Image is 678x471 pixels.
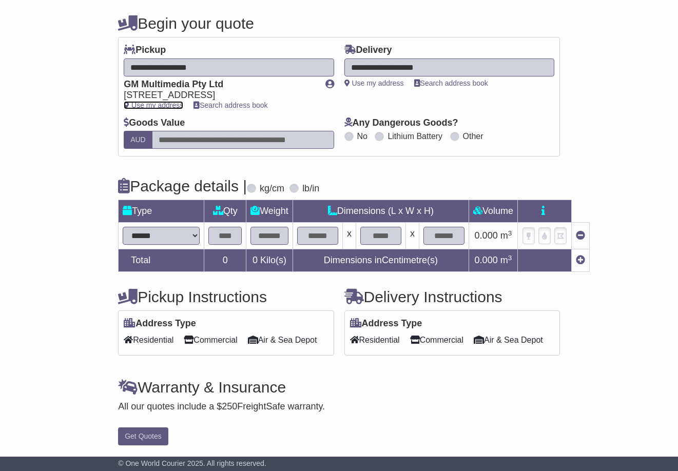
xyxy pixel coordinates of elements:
label: kg/cm [260,183,284,194]
span: m [500,255,512,265]
span: 250 [222,401,237,411]
a: Add new item [576,255,585,265]
a: Remove this item [576,230,585,241]
label: Goods Value [124,117,185,129]
h4: Begin your quote [118,15,560,32]
span: Air & Sea Depot [474,332,543,348]
div: [STREET_ADDRESS] [124,90,315,101]
h4: Warranty & Insurance [118,379,560,396]
span: 0.000 [475,255,498,265]
label: Delivery [344,45,392,56]
div: GM Multimedia Pty Ltd [124,79,315,90]
td: Weight [246,200,293,223]
td: Kilo(s) [246,249,293,272]
td: Total [119,249,204,272]
span: © One World Courier 2025. All rights reserved. [118,459,266,467]
sup: 3 [508,254,512,262]
span: m [500,230,512,241]
td: x [405,223,419,249]
label: Address Type [350,318,422,329]
span: Residential [350,332,400,348]
td: Dimensions (L x W x H) [293,200,469,223]
label: Pickup [124,45,166,56]
td: x [342,223,356,249]
a: Search address book [193,101,267,109]
td: Volume [469,200,517,223]
a: Use my address [344,79,404,87]
a: Search address book [414,79,488,87]
label: No [357,131,367,141]
h4: Package details | [118,178,247,194]
span: Air & Sea Depot [248,332,317,348]
td: Type [119,200,204,223]
span: 0.000 [475,230,498,241]
span: Commercial [184,332,237,348]
td: Qty [204,200,246,223]
label: Any Dangerous Goods? [344,117,458,129]
span: Residential [124,332,173,348]
label: Other [463,131,483,141]
label: Address Type [124,318,196,329]
h4: Pickup Instructions [118,288,334,305]
h4: Delivery Instructions [344,288,560,305]
sup: 3 [508,229,512,237]
td: 0 [204,249,246,272]
button: Get Quotes [118,427,168,445]
td: Dimensions in Centimetre(s) [293,249,469,272]
label: lb/in [302,183,319,194]
a: Use my address [124,101,183,109]
div: All our quotes include a $ FreightSafe warranty. [118,401,560,413]
label: Lithium Battery [388,131,442,141]
label: AUD [124,131,152,149]
span: 0 [253,255,258,265]
span: Commercial [410,332,463,348]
